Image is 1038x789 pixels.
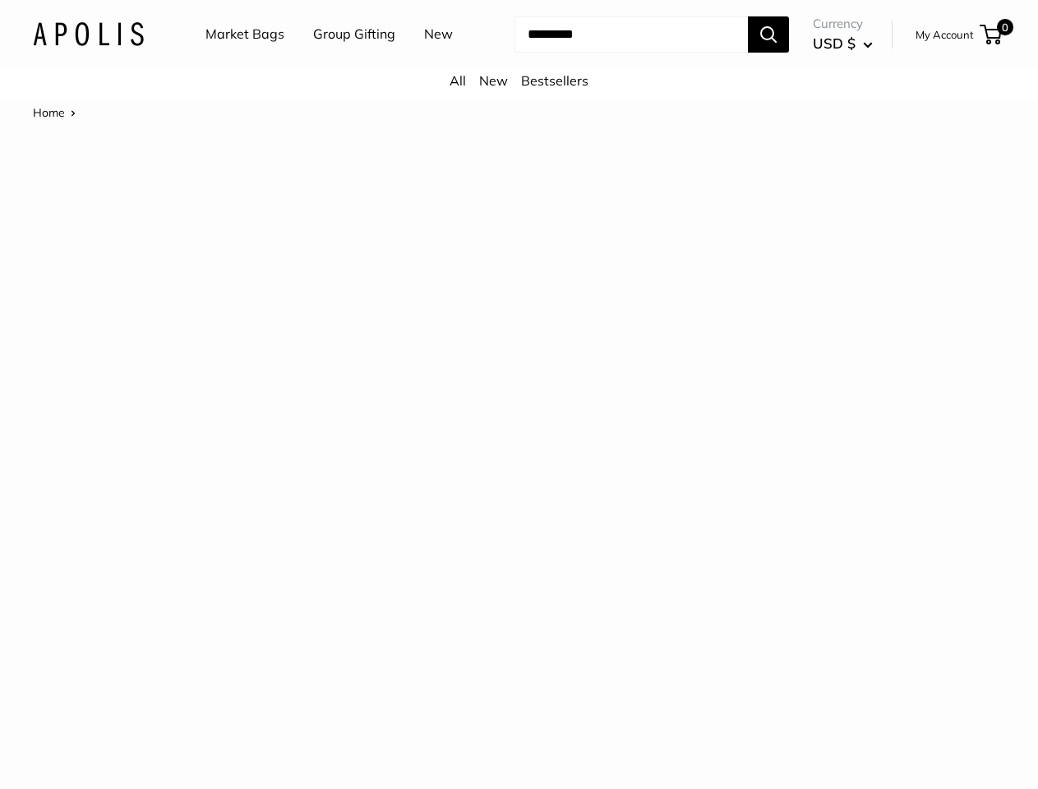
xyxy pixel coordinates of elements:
button: Search [748,16,789,53]
nav: Breadcrumb [33,102,81,123]
span: 0 [997,19,1013,35]
a: Market Bags [205,22,284,47]
a: My Account [916,25,974,44]
button: USD $ [813,30,873,57]
span: Currency [813,12,873,35]
img: Apolis [33,22,144,46]
span: USD $ [813,35,856,52]
input: Search... [514,16,748,53]
a: New [479,72,508,89]
a: Group Gifting [313,22,395,47]
a: Home [33,105,65,120]
a: All [450,72,466,89]
a: 0 [981,25,1002,44]
a: Bestsellers [521,72,588,89]
a: New [424,22,453,47]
